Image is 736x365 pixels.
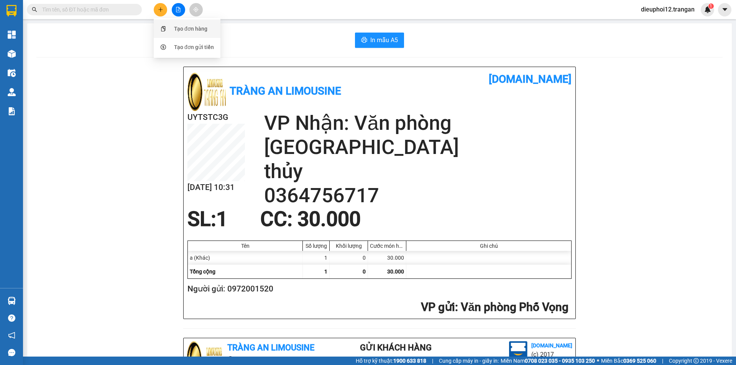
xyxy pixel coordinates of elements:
[187,111,245,124] h2: UYTSTC3G
[708,3,714,9] sup: 1
[42,5,133,14] input: Tìm tên, số ĐT hoặc mã đơn
[193,7,199,12] span: aim
[8,349,15,356] span: message
[332,243,366,249] div: Khối lượng
[531,342,572,349] b: [DOMAIN_NAME]
[8,332,15,339] span: notification
[305,243,327,249] div: Số lượng
[190,268,215,275] span: Tổng cộng
[187,300,568,315] h2: : Văn phòng Phố Vọng
[7,5,16,16] img: logo-vxr
[187,207,216,231] span: SL:
[710,3,712,9] span: 1
[623,358,656,364] strong: 0369 525 060
[303,251,330,265] div: 1
[393,358,426,364] strong: 1900 633 818
[439,357,499,365] span: Cung cấp máy in - giấy in:
[721,6,728,13] span: caret-down
[8,50,16,58] img: warehouse-icon
[256,208,365,231] div: CC : 30.000
[324,268,327,275] span: 1
[161,44,166,50] span: dollar-circle
[363,268,366,275] span: 0
[387,268,404,275] span: 30.000
[421,300,455,314] span: VP gửi
[174,43,214,51] div: Tạo đơn gửi tiền
[174,25,207,33] div: Tạo đơn hàng
[264,111,572,159] h2: VP Nhận: Văn phòng [GEOGRAPHIC_DATA]
[360,343,432,352] b: Gửi khách hàng
[216,207,228,231] span: 1
[264,183,572,208] h2: 0364756717
[355,33,404,48] button: printerIn mẫu A5
[489,73,572,85] b: [DOMAIN_NAME]
[154,3,167,16] button: plus
[662,357,663,365] span: |
[370,243,404,249] div: Cước món hàng
[190,243,301,249] div: Tên
[509,341,527,360] img: logo.jpg
[601,357,656,365] span: Miền Bắc
[330,251,368,265] div: 0
[187,283,568,295] h2: Người gửi: 0972001520
[188,251,303,265] div: a (Khác)
[370,35,398,45] span: In mẫu A5
[189,3,203,16] button: aim
[597,359,599,362] span: ⚪️
[368,251,406,265] div: 30.000
[264,159,572,183] h2: thủy
[361,37,367,44] span: printer
[227,343,314,352] b: Tràng An Limousine
[501,357,595,365] span: Miền Nam
[8,88,16,96] img: warehouse-icon
[356,357,426,365] span: Hỗ trợ kỹ thuật:
[525,358,595,364] strong: 0708 023 035 - 0935 103 250
[32,7,37,12] span: search
[187,181,245,194] h2: [DATE] 10:31
[8,31,16,39] img: dashboard-icon
[8,297,16,305] img: warehouse-icon
[227,356,233,362] span: environment
[161,26,166,31] span: snippets
[176,7,181,12] span: file-add
[8,69,16,77] img: warehouse-icon
[718,3,731,16] button: caret-down
[158,7,163,12] span: plus
[187,73,226,111] img: logo.jpg
[8,107,16,115] img: solution-icon
[635,5,701,14] span: dieuphoi12.trangan
[230,85,341,97] b: Tràng An Limousine
[8,314,15,322] span: question-circle
[172,3,185,16] button: file-add
[693,358,699,363] span: copyright
[432,357,433,365] span: |
[704,6,711,13] img: icon-new-feature
[408,243,569,249] div: Ghi chú
[531,350,572,359] li: (c) 2017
